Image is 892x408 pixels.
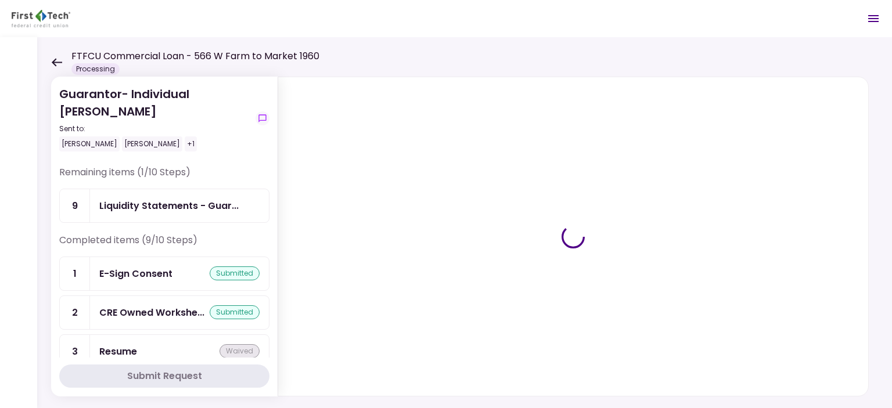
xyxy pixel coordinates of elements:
[256,111,269,125] button: show-messages
[59,124,251,134] div: Sent to:
[59,257,269,291] a: 1E-Sign Consentsubmitted
[99,266,172,281] div: E-Sign Consent
[122,136,182,151] div: [PERSON_NAME]
[210,266,260,280] div: submitted
[59,85,251,151] div: Guarantor- Individual [PERSON_NAME]
[99,344,137,359] div: Resume
[71,63,120,75] div: Processing
[12,10,70,27] img: Partner icon
[60,335,90,368] div: 3
[59,136,120,151] div: [PERSON_NAME]
[59,165,269,189] div: Remaining items (1/10 Steps)
[60,257,90,290] div: 1
[185,136,197,151] div: +1
[59,189,269,223] a: 9Liquidity Statements - Guarantor
[859,5,887,33] button: Open menu
[59,295,269,330] a: 2CRE Owned Worksheetsubmitted
[60,189,90,222] div: 9
[127,369,202,383] div: Submit Request
[220,344,260,358] div: waived
[59,233,269,257] div: Completed items (9/10 Steps)
[99,198,239,213] div: Liquidity Statements - Guarantor
[71,49,319,63] h1: FTFCU Commercial Loan - 566 W Farm to Market 1960
[99,305,204,320] div: CRE Owned Worksheet
[59,334,269,369] a: 3Resumewaived
[210,305,260,319] div: submitted
[59,364,269,388] button: Submit Request
[60,296,90,329] div: 2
